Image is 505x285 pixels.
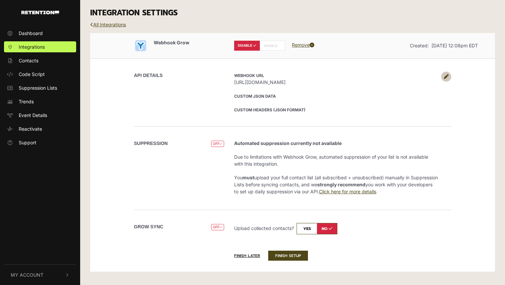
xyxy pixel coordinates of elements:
[19,30,43,37] span: Dashboard
[4,69,76,80] a: Code Script
[134,223,163,230] label: Grow Sync
[234,251,267,260] button: Finish later
[234,79,438,86] span: [URL][DOMAIN_NAME]
[134,72,163,79] label: API DETAILS
[90,8,495,18] h3: INTEGRATION SETTINGS
[211,141,224,147] span: OFF
[19,139,36,146] span: Support
[410,43,429,48] span: Created:
[234,174,438,195] p: You upload your full contact list (all subscribed + unsubscribed) manually in Suppression Lists b...
[19,84,57,91] span: Suppression Lists
[4,41,76,52] a: Integrations
[21,11,59,14] img: Retention.com
[234,153,438,167] p: Due to limitations with Webhook Grow, automated suppression of your list is not available with th...
[4,82,76,93] a: Suppression Lists
[234,107,306,112] strong: Custom Headers (JSON format)
[19,43,45,50] span: Integrations
[292,42,314,48] a: Remove
[4,123,76,134] a: Reactivate
[432,43,478,48] span: [DATE] 12:08pm EDT
[4,110,76,121] a: Event Details
[317,182,365,187] strong: strongly recommend
[4,28,76,39] a: Dashboard
[234,94,276,99] strong: Custom JSON Data
[11,271,43,278] span: My Account
[154,40,189,45] span: Webhook Grow
[19,71,45,78] span: Code Script
[134,140,168,147] label: SUPPRESSION
[319,189,376,194] a: Click here for more details
[4,96,76,107] a: Trends
[234,140,342,146] strong: Automated suppression currently not available
[234,223,438,234] p: Upload collected contacts?
[242,175,254,180] strong: must
[19,98,34,105] span: Trends
[234,73,264,78] strong: Webhook URL
[19,112,47,119] span: Event Details
[4,265,76,285] button: My Account
[268,251,308,261] button: FINISH SETUP
[4,137,76,148] a: Support
[19,57,38,64] span: Contacts
[4,55,76,66] a: Contacts
[260,41,285,51] label: ENABLE
[19,125,42,132] span: Reactivate
[234,41,260,51] label: DISABLE
[90,22,126,27] a: All Integrations
[211,224,224,230] span: OFF
[134,39,147,52] img: Webhook Grow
